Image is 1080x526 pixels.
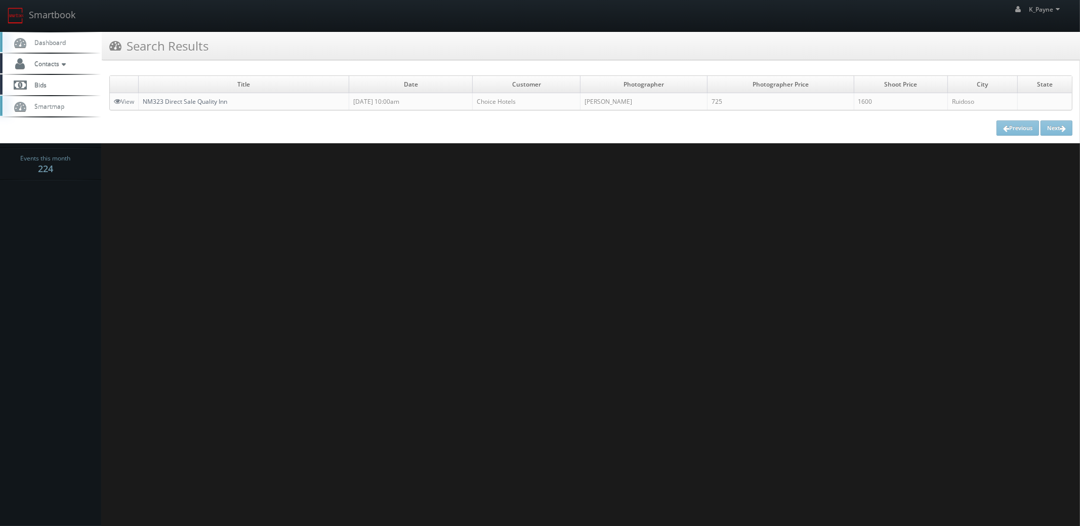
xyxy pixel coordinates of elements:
[143,97,227,106] a: NM323 Direct Sale Quality Inn
[349,76,473,93] td: Date
[580,93,708,110] td: [PERSON_NAME]
[1029,5,1063,14] span: K_Payne
[854,76,947,93] td: Shoot Price
[29,38,66,47] span: Dashboard
[114,97,134,106] a: View
[1018,76,1072,93] td: State
[8,8,24,24] img: smartbook-logo.png
[473,93,580,110] td: Choice Hotels
[38,163,53,175] strong: 224
[29,102,64,110] span: Smartmap
[948,76,1018,93] td: City
[473,76,580,93] td: Customer
[139,76,349,93] td: Title
[109,37,209,55] h3: Search Results
[21,153,71,164] span: Events this month
[580,76,708,93] td: Photographer
[29,59,68,68] span: Contacts
[349,93,473,110] td: [DATE] 10:00am
[29,80,47,89] span: Bids
[708,93,854,110] td: 725
[854,93,947,110] td: 1600
[708,76,854,93] td: Photographer Price
[948,93,1018,110] td: Ruidoso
